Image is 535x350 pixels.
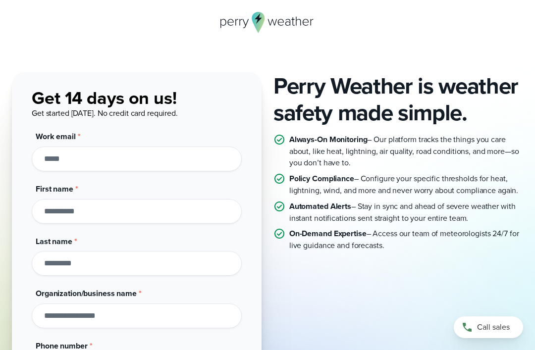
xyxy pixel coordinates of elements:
[36,131,76,142] span: Work email
[32,107,178,119] span: Get started [DATE]. No credit card required.
[36,288,137,299] span: Organization/business name
[454,316,523,338] a: Call sales
[289,134,523,169] p: – Our platform tracks the things you care about, like heat, lightning, air quality, road conditio...
[289,134,368,145] strong: Always-On Monitoring
[273,72,523,126] h2: Perry Weather is weather safety made simple.
[289,228,523,251] p: – Access our team of meteorologists 24/7 for live guidance and forecasts.
[36,236,72,247] span: Last name
[36,183,73,195] span: First name
[477,321,510,333] span: Call sales
[32,85,177,111] span: Get 14 days on us!
[289,173,523,197] p: – Configure your specific thresholds for heat, lightning, wind, and more and never worry about co...
[289,200,523,224] p: – Stay in sync and ahead of severe weather with instant notifications sent straight to your entir...
[289,200,351,212] strong: Automated Alerts
[289,173,354,184] strong: Policy Compliance
[289,228,367,239] strong: On-Demand Expertise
